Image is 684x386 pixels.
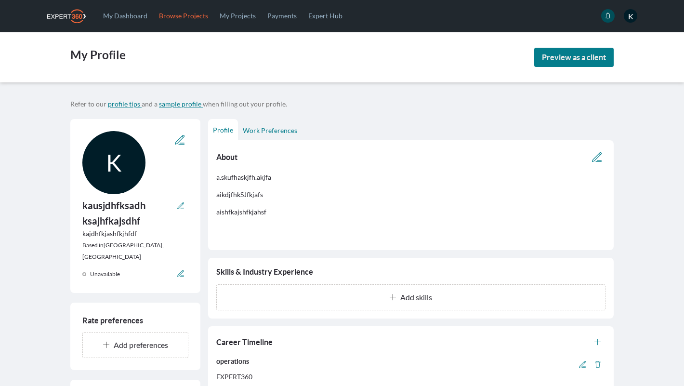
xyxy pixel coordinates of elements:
span: K [82,131,145,194]
span: Profile [213,126,233,134]
p: aishfkajshfkjahsf [216,207,605,217]
div: Add preferences [91,340,180,350]
h3: kausjdhfksadh ksajhfkajsdhf [82,198,173,229]
svg: Change profile picture [175,135,184,145]
span: operations [216,357,249,372]
svg: Add [594,339,601,346]
svg: icon [390,294,396,301]
p: a.skufhaskjfh.akjfa [216,173,605,182]
span: Unavailable [90,270,120,278]
svg: Edit personal information [177,202,184,209]
svg: Delete [594,361,601,368]
span: K [624,9,637,23]
button: Add skills [216,284,605,310]
img: Expert360 [47,9,86,23]
a: Preview as a client [534,48,614,67]
a: sample profile [159,100,203,108]
span: Rate preferences [82,316,143,325]
span: Based in [GEOGRAPHIC_DATA], [GEOGRAPHIC_DATA] [82,241,164,260]
svg: Edit [592,152,602,162]
span: kajdhfkjashfkjhfdf [82,229,188,239]
svg: Edit [579,361,586,368]
span: Preview as a client [542,53,606,62]
span: About [216,151,237,163]
h3: My Profile [70,48,126,67]
p: aikdjfhkSJfkjafs [216,190,605,200]
span: EXPERT360 [216,372,252,382]
span: Skills & Industry Experience [216,266,313,278]
a: profile tips [108,100,142,108]
button: Add preferences [82,332,188,358]
span: Refer to our and a when filling out your profile. [70,100,287,108]
svg: Edit availability information [177,270,184,277]
button: Work Preferences [238,121,302,140]
div: Add skills [224,293,597,302]
svg: icon [605,13,611,19]
span: Career Timeline [216,336,273,348]
span: Work Preferences [243,126,297,134]
svg: icon [103,342,110,348]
